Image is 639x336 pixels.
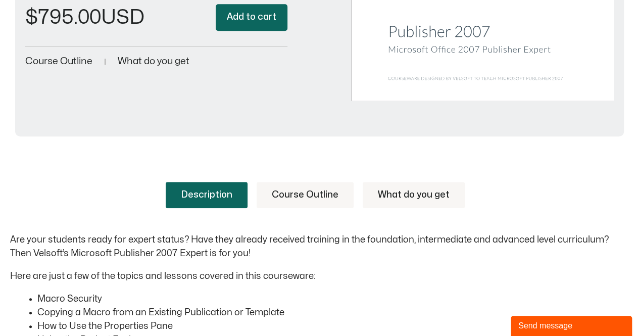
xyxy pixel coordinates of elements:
[25,8,38,27] span: $
[166,182,248,208] a: Description
[118,57,189,66] a: What do you get
[37,319,629,333] li: How to Use the Properties Pane
[25,8,101,27] bdi: 795.00
[257,182,354,208] a: Course Outline
[363,182,465,208] a: What do you get
[37,292,629,306] li: Macro Security
[216,4,287,31] button: Add to cart
[10,233,629,260] p: Are your students ready for expert status? Have they already received training in the foundation,...
[25,57,92,66] a: Course Outline
[37,306,629,319] li: Copying a Macro from an Existing Publication or Template
[511,314,634,336] iframe: chat widget
[10,269,629,283] p: Here are just a few of the topics and lessons covered in this courseware:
